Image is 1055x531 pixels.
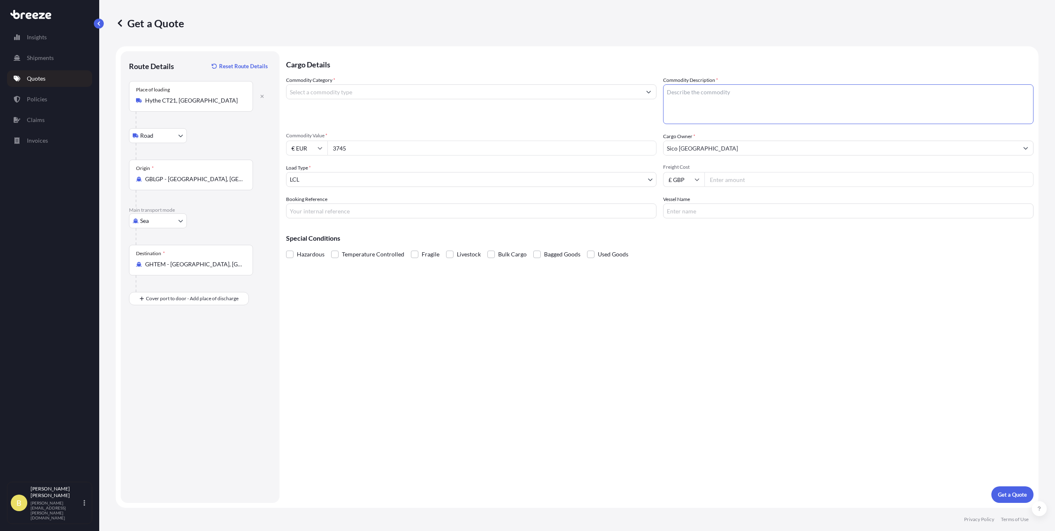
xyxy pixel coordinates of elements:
[998,490,1027,499] p: Get a Quote
[422,248,439,261] span: Fragile
[663,132,695,141] label: Cargo Owner
[27,116,45,124] p: Claims
[136,250,165,257] div: Destination
[286,84,641,99] input: Select a commodity type
[27,136,48,145] p: Invoices
[129,61,174,71] p: Route Details
[27,95,47,103] p: Policies
[286,164,311,172] span: Load Type
[991,486,1034,503] button: Get a Quote
[286,51,1034,76] p: Cargo Details
[641,84,656,99] button: Show suggestions
[964,516,994,523] a: Privacy Policy
[129,207,271,213] p: Main transport mode
[663,164,1034,170] span: Freight Cost
[598,248,628,261] span: Used Goods
[146,294,239,303] span: Cover port to door - Add place of discharge
[7,50,92,66] a: Shipments
[145,175,243,183] input: Origin
[286,203,656,218] input: Your internal reference
[116,17,184,30] p: Get a Quote
[286,172,656,187] button: LCL
[286,132,656,139] span: Commodity Value
[286,235,1034,242] p: Special Conditions
[31,486,82,499] p: [PERSON_NAME] [PERSON_NAME]
[136,86,170,93] div: Place of loading
[704,172,1034,187] input: Enter amount
[31,500,82,520] p: [PERSON_NAME][EMAIL_ADDRESS][PERSON_NAME][DOMAIN_NAME]
[7,91,92,108] a: Policies
[342,248,404,261] span: Temperature Controlled
[663,195,690,203] label: Vessel Name
[663,76,718,84] label: Commodity Description
[136,165,154,172] div: Origin
[286,195,327,203] label: Booking Reference
[290,175,299,184] span: LCL
[1001,516,1029,523] a: Terms of Use
[7,29,92,45] a: Insights
[663,203,1034,218] input: Enter name
[145,96,243,105] input: Place of loading
[7,132,92,149] a: Invoices
[208,60,271,73] button: Reset Route Details
[1018,141,1033,155] button: Show suggestions
[7,70,92,87] a: Quotes
[7,112,92,128] a: Claims
[17,499,21,507] span: B
[498,248,527,261] span: Bulk Cargo
[27,33,47,41] p: Insights
[286,76,335,84] label: Commodity Category
[129,128,187,143] button: Select transport
[129,213,187,228] button: Select transport
[664,141,1018,155] input: Full name
[27,54,54,62] p: Shipments
[327,141,656,155] input: Type amount
[27,74,45,83] p: Quotes
[140,217,149,225] span: Sea
[140,132,153,140] span: Road
[145,260,243,268] input: Destination
[129,292,249,305] button: Cover port to door - Add place of discharge
[457,248,481,261] span: Livestock
[219,62,268,70] p: Reset Route Details
[544,248,580,261] span: Bagged Goods
[297,248,325,261] span: Hazardous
